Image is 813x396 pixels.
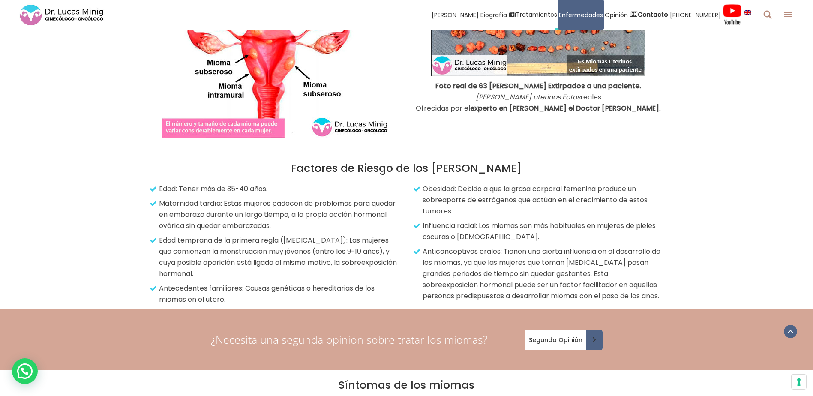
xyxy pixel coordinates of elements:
[413,81,664,114] p: reales Ofrecidas por el
[480,10,507,20] span: Biografía
[670,10,721,20] span: [PHONE_NUMBER]
[415,220,663,243] p: Influencia racial: Los miomas son más habituales en mujeres de pieles oscuras o [DEMOGRAPHIC_DATA].
[415,183,663,217] p: Obesidad: Debido a que la grasa corporal femenina produce un sobreaporte de estrógenos que actúan...
[744,10,751,15] img: language english
[152,235,400,279] p: Edad temprana de la primera regla ([MEDICAL_DATA]): Las mujeres que comienzan la menstruación muy...
[559,10,603,20] span: Enfermedades
[525,337,584,343] span: Segunda Opinión
[638,10,668,19] strong: Contacto
[605,10,628,20] span: Opinión
[152,183,400,195] p: Edad: Tener más de 35-40 años.
[432,10,479,20] span: [PERSON_NAME]
[476,92,580,102] em: [PERSON_NAME] uterinos Fotos
[470,103,661,113] strong: experto en [PERSON_NAME] el Doctor [PERSON_NAME].
[150,162,664,175] h2: Factores de Riesgo de los [PERSON_NAME]
[792,375,806,389] button: Sus preferencias de consentimiento para tecnologías de seguimiento
[211,332,488,347] span: ¿Necesita una segunda opinión sobre tratar los miomas?
[516,10,557,20] span: Tratamientos
[152,198,400,231] p: Maternidad tardía: Estas mujeres padecen de problemas para quedar en embarazo durante un largo ti...
[150,379,664,392] h2: Síntomas de los miomas
[525,330,603,350] a: Segunda Opinión
[435,81,641,91] strong: Foto real de 63 [PERSON_NAME] Extirpados a una paciente.
[723,4,742,25] img: Videos Youtube Ginecología
[152,283,400,305] p: Antecedentes familiares: Causas genéticas o hereditarias de los miomas en el útero.
[162,8,388,138] img: Cirugía Miomas en el útero. Intramurales, subsesoros.
[12,358,38,384] div: WhatsApp contact
[415,246,663,302] p: Anticonceptivos orales: Tienen una cierta influencia en el desarrollo de los miomas, ya que las m...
